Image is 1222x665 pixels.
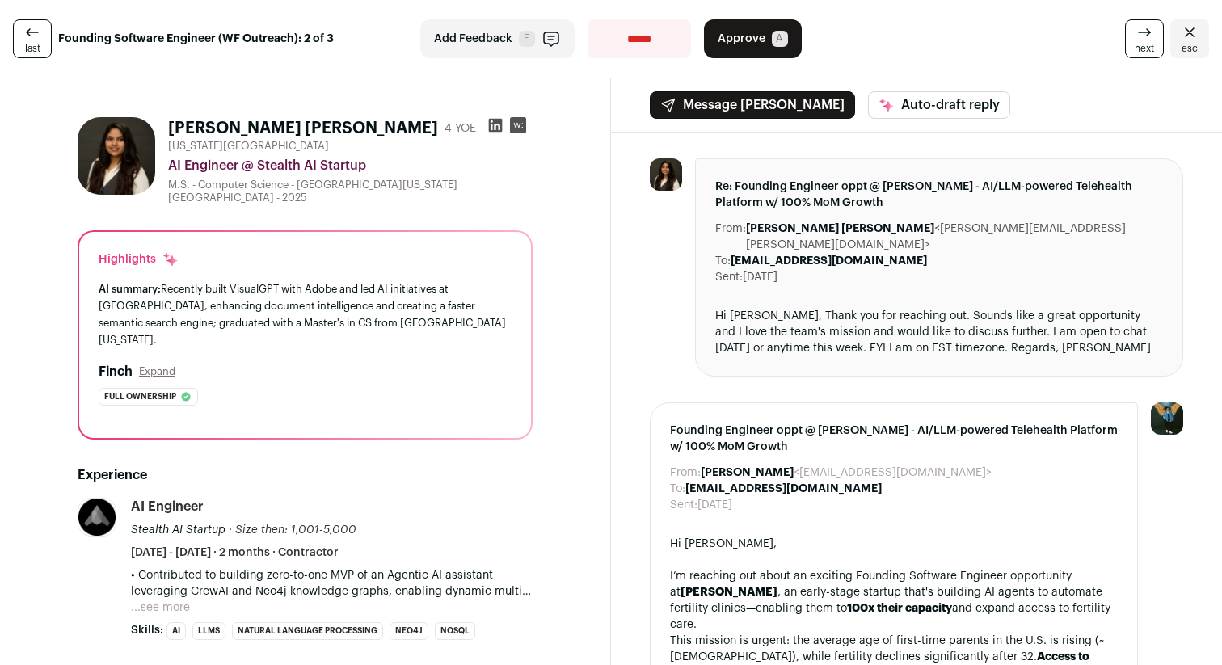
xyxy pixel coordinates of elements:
div: M.S. - Computer Science - [GEOGRAPHIC_DATA][US_STATE] [GEOGRAPHIC_DATA] - 2025 [168,179,533,204]
a: Close [1170,19,1209,58]
dd: [DATE] [697,497,732,513]
div: AI Engineer [131,498,204,516]
dd: <[PERSON_NAME][EMAIL_ADDRESS][PERSON_NAME][DOMAIN_NAME]> [746,221,1163,253]
span: Founding Engineer oppt @ [PERSON_NAME] - AI/LLM-powered Telehealth Platform w/ 100% MoM Growth [670,423,1118,455]
h1: [PERSON_NAME] [PERSON_NAME] [168,117,438,140]
div: Hi [PERSON_NAME], Thank you for reaching out. Sounds like a great opportunity and I love the team... [715,308,1163,356]
div: AI Engineer @ Stealth AI Startup [168,156,533,175]
a: last [13,19,52,58]
span: [US_STATE][GEOGRAPHIC_DATA] [168,140,329,153]
li: NoSQL [435,622,475,640]
dt: From: [670,465,701,481]
div: 4 YOE [445,120,476,137]
span: [DATE] - [DATE] · 2 months · Contractor [131,545,339,561]
b: [EMAIL_ADDRESS][DOMAIN_NAME] [685,483,882,495]
span: last [25,42,40,55]
img: 78040fcaeb108ca2e4c66108bd116062920d1bb8220afbc3ec2ba7522b3a945c.jpg [650,158,682,191]
li: Neo4j [390,622,428,640]
button: Approve A [704,19,802,58]
span: Re: Founding Engineer oppt @ [PERSON_NAME] - AI/LLM-powered Telehealth Platform w/ 100% MoM Growth [715,179,1163,211]
strong: [PERSON_NAME] [681,587,777,598]
div: Recently built VisualGPT with Adobe and led AI initiatives at [GEOGRAPHIC_DATA], enhancing docume... [99,280,512,349]
li: AI [166,622,186,640]
h2: Experience [78,465,533,485]
span: Approve [718,31,765,47]
strong: Founding Software Engineer (WF Outreach): 2 of 3 [58,31,334,47]
span: Full ownership [104,389,176,405]
span: Add Feedback [434,31,512,47]
img: 78040fcaeb108ca2e4c66108bd116062920d1bb8220afbc3ec2ba7522b3a945c.jpg [78,117,155,195]
li: LLMs [192,622,225,640]
span: A [772,31,788,47]
span: Skills: [131,622,163,638]
button: Expand [139,365,175,378]
span: AI summary: [99,284,161,294]
button: ...see more [131,600,190,616]
li: Natural Language Processing [232,622,383,640]
strong: 100x their capacity [847,603,952,614]
div: I’m reaching out about an exciting Founding Software Engineer opportunity at , an early-stage sta... [670,568,1118,633]
button: Add Feedback F [420,19,575,58]
button: Auto-draft reply [868,91,1010,119]
a: next [1125,19,1164,58]
span: Hi [PERSON_NAME], [670,538,777,549]
span: Stealth AI Startup [131,524,225,536]
img: 1093f7d8a10d9f2215cf8eb07940b2d83226729146a5f3e4357add30bbe542bf.jpg [78,499,116,536]
b: [EMAIL_ADDRESS][DOMAIN_NAME] [731,255,927,267]
dt: Sent: [715,269,743,285]
dd: <[EMAIL_ADDRESS][DOMAIN_NAME]> [701,465,992,481]
dt: From: [715,221,746,253]
p: • Contributed to building zero-to-one MVP of an Agentic AI assistant leveraging CrewAI and Neo4j ... [131,567,533,600]
span: · Size then: 1,001-5,000 [229,524,356,536]
dt: To: [670,481,685,497]
span: esc [1182,42,1198,55]
dt: Sent: [670,497,697,513]
img: 12031951-medium_jpg [1151,402,1183,435]
div: Highlights [99,251,179,267]
button: Message [PERSON_NAME] [650,91,855,119]
span: F [519,31,535,47]
dd: [DATE] [743,269,777,285]
span: next [1135,42,1154,55]
b: [PERSON_NAME] [PERSON_NAME] [746,223,934,234]
b: [PERSON_NAME] [701,467,794,478]
h2: Finch [99,362,133,381]
dt: To: [715,253,731,269]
